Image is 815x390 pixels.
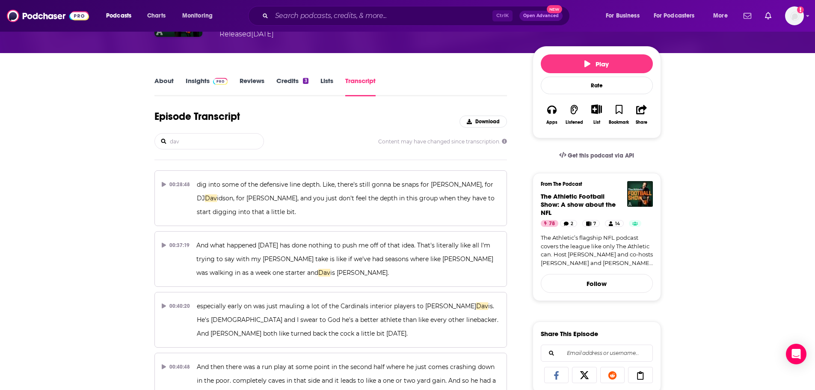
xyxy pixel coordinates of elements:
h3: From The Podcast [541,181,646,187]
div: 00:40:48 [162,360,190,374]
div: Search podcasts, credits, & more... [256,6,578,26]
img: User Profile [785,6,804,25]
button: Download [459,116,507,128]
button: 00:37:19And what happened [DATE] has done nothing to push me off of that idea. That's literally l... [154,231,507,287]
input: Email address or username... [548,345,646,361]
div: Rate [541,77,653,94]
button: open menu [648,9,707,23]
span: 78 [549,220,555,228]
span: And what happened [DATE] has done nothing to push me off of that idea. That's literally like all ... [196,241,495,277]
button: open menu [100,9,142,23]
a: About [154,77,174,96]
span: More [713,10,728,22]
div: List [593,119,600,125]
button: 00:40:20especially early on was just mauling a lot of the Cardinals interior players to [PERSON_N... [154,292,507,348]
span: 14 [615,220,620,228]
button: Apps [541,99,563,130]
button: Follow [541,274,653,293]
div: Search followers [541,345,653,362]
button: 00:28:48dig into some of the defensive line depth. Like, there's still gonna be snaps for [PERSON... [154,170,507,226]
a: Credits3 [276,77,308,96]
span: Dav [205,194,217,202]
a: Share on X/Twitter [572,367,597,383]
button: Show profile menu [785,6,804,25]
span: 7 [593,220,596,228]
span: Get this podcast via API [568,152,634,159]
button: Open AdvancedNew [519,11,563,21]
div: 00:40:20 [162,299,190,313]
span: is [PERSON_NAME]. [330,269,389,277]
svg: Add a profile image [797,6,804,13]
a: Charts [142,9,171,23]
span: Logged in as meg_reilly_edl [785,6,804,25]
button: open menu [600,9,650,23]
span: Monitoring [182,10,213,22]
span: 2 [571,220,573,228]
button: open menu [707,9,738,23]
img: Podchaser Pro [213,78,228,85]
div: 3 [303,78,308,84]
span: Content may have changed since transcription. [378,138,507,145]
span: Dav [318,269,330,277]
span: Play [584,60,609,68]
img: The Athletic Football Show: A show about the NFL [627,181,653,207]
div: Listened [566,120,583,125]
span: Podcasts [106,10,131,22]
span: Dav [476,302,488,310]
h1: Episode Transcript [154,110,240,123]
span: is. He's [DEMOGRAPHIC_DATA] and I swear to God he's a better athlete than like every other lineba... [197,302,500,337]
div: 00:37:19 [162,238,190,252]
button: Listened [563,99,585,130]
div: Released [DATE] [219,29,274,39]
span: Open Advanced [523,14,559,18]
button: open menu [176,9,224,23]
div: Share [636,120,647,125]
span: idson, for [PERSON_NAME], and you just don't feel the depth in this group when they have to start... [197,194,496,216]
span: For Business [606,10,640,22]
a: Copy Link [628,367,653,383]
button: Play [541,54,653,73]
a: Share on Reddit [600,367,625,383]
span: dig into some of the defensive line depth. Like, there's still gonna be snaps for [PERSON_NAME], ... [197,181,495,202]
div: Bookmark [609,120,629,125]
a: The Athletic’s flagship NFL podcast covers the league like only The Athletic can. Host [PERSON_NA... [541,234,653,267]
div: 00:28:48 [162,178,190,191]
a: Lists [320,77,333,96]
input: Search transcript... [169,134,264,149]
span: Download [475,119,500,125]
div: Open Intercom Messenger [786,344,806,364]
a: 78 [541,220,558,227]
a: 14 [605,220,623,227]
div: Show More ButtonList [585,99,608,130]
img: Podchaser - Follow, Share and Rate Podcasts [7,8,89,24]
input: Search podcasts, credits, & more... [272,9,492,23]
span: Ctrl K [492,10,513,21]
a: 7 [582,220,600,227]
a: Show notifications dropdown [740,9,755,23]
a: 2 [560,220,577,227]
a: InsightsPodchaser Pro [186,77,228,96]
button: Show More Button [588,104,605,114]
span: Charts [147,10,166,22]
h3: Share This Episode [541,330,598,338]
a: Get this podcast via API [552,145,641,166]
a: The Athletic Football Show: A show about the NFL [541,192,616,217]
a: Show notifications dropdown [762,9,775,23]
span: especially early on was just mauling a lot of the Cardinals interior players to [PERSON_NAME] [197,302,476,310]
a: Share on Facebook [544,367,569,383]
div: Apps [546,120,557,125]
a: Reviews [240,77,264,96]
a: Transcript [345,77,376,96]
button: Bookmark [608,99,630,130]
button: Share [630,99,652,130]
span: New [547,5,562,13]
span: For Podcasters [654,10,695,22]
